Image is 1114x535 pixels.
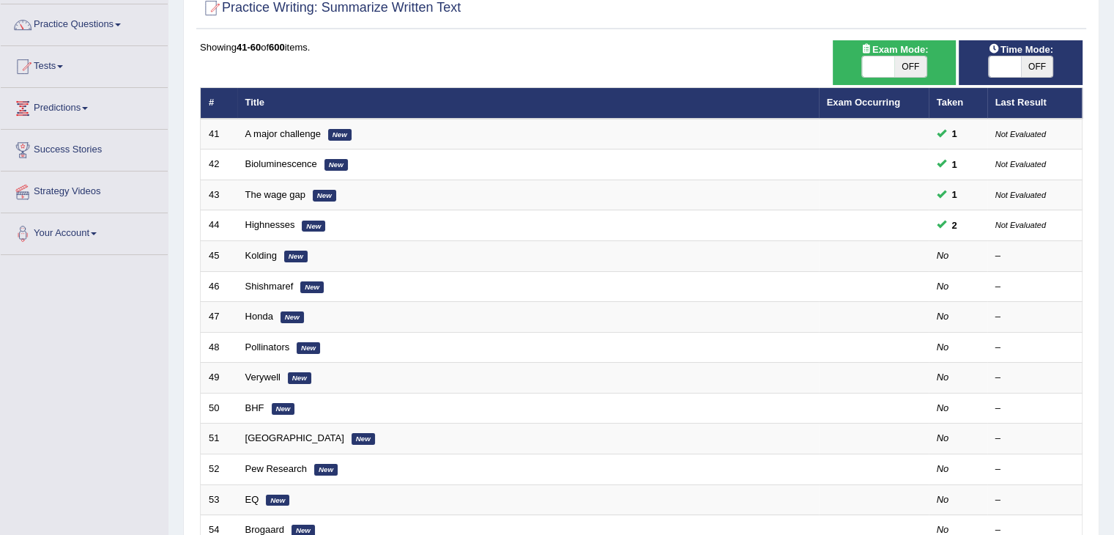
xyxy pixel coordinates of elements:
td: 50 [201,393,237,424]
span: OFF [894,56,927,77]
div: Show exams occurring in exams [833,40,957,85]
a: [GEOGRAPHIC_DATA] [245,432,344,443]
em: New [302,221,325,232]
th: # [201,88,237,119]
em: New [352,433,375,445]
a: Honda [245,311,273,322]
td: 51 [201,424,237,454]
td: 44 [201,210,237,241]
em: No [937,494,949,505]
em: New [324,159,348,171]
div: Showing of items. [200,40,1083,54]
a: EQ [245,494,259,505]
a: Exam Occurring [827,97,900,108]
em: New [314,464,338,476]
b: 600 [269,42,285,53]
span: OFF [1021,56,1053,77]
small: Not Evaluated [995,130,1046,139]
em: No [937,250,949,261]
td: 53 [201,484,237,515]
em: No [937,311,949,322]
td: 43 [201,180,237,210]
a: Practice Questions [1,4,168,41]
em: New [272,403,295,415]
td: 48 [201,332,237,363]
span: You can still take this question [946,126,963,141]
div: – [995,341,1074,355]
em: New [297,342,320,354]
span: Exam Mode: [855,42,934,57]
a: BHF [245,402,264,413]
em: New [300,281,324,293]
div: – [995,249,1074,263]
span: You can still take this question [946,157,963,172]
a: Brogaard [245,524,284,535]
div: – [995,493,1074,507]
a: A major challenge [245,128,321,139]
th: Last Result [987,88,1083,119]
a: Highnesses [245,219,295,230]
td: 49 [201,363,237,394]
a: The wage gap [245,189,305,200]
a: Tests [1,46,168,83]
div: – [995,371,1074,385]
em: No [937,524,949,535]
small: Not Evaluated [995,160,1046,169]
td: 47 [201,302,237,333]
td: 45 [201,241,237,272]
div: – [995,280,1074,294]
div: – [995,432,1074,446]
em: New [281,311,304,323]
b: 41-60 [237,42,261,53]
a: Bioluminescence [245,158,317,169]
em: No [937,463,949,474]
em: No [937,402,949,413]
em: No [937,372,949,383]
em: No [937,432,949,443]
em: New [266,495,289,506]
a: Pew Research [245,463,308,474]
td: 46 [201,271,237,302]
em: No [937,281,949,292]
span: You can still take this question [946,218,963,233]
em: No [937,342,949,353]
a: Strategy Videos [1,171,168,208]
em: New [284,251,308,262]
small: Not Evaluated [995,191,1046,199]
a: Pollinators [245,342,290,353]
th: Taken [929,88,987,119]
span: You can still take this question [946,187,963,202]
small: Not Evaluated [995,221,1046,229]
a: Your Account [1,213,168,250]
td: 52 [201,454,237,484]
td: 41 [201,119,237,150]
a: Verywell [245,372,281,383]
a: Success Stories [1,130,168,166]
div: – [995,402,1074,416]
em: New [328,129,352,141]
th: Title [237,88,819,119]
a: Shishmaref [245,281,294,292]
a: Kolding [245,250,277,261]
em: New [313,190,336,202]
span: Time Mode: [983,42,1059,57]
div: – [995,462,1074,476]
em: New [288,372,311,384]
td: 42 [201,150,237,180]
div: – [995,310,1074,324]
a: Predictions [1,88,168,125]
